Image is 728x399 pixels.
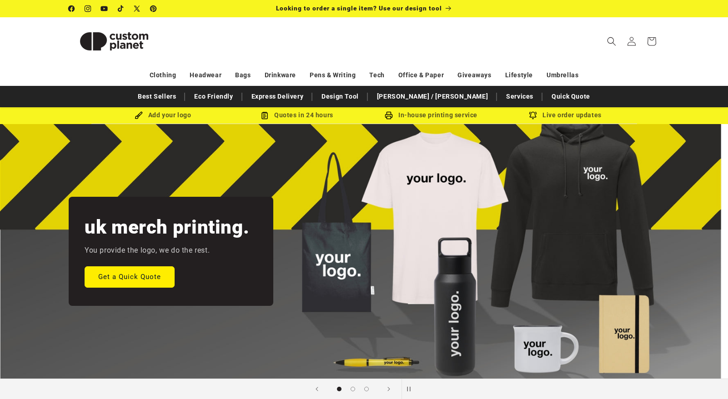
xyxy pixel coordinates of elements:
img: Custom Planet [69,21,160,62]
a: Tech [369,67,384,83]
img: Order updates [529,111,537,120]
a: Custom Planet [65,17,163,65]
a: Lifestyle [505,67,533,83]
a: Pens & Writing [310,67,356,83]
button: Load slide 2 of 3 [346,382,360,396]
button: Pause slideshow [402,379,422,399]
img: Brush Icon [135,111,143,120]
a: Office & Paper [398,67,444,83]
button: Next slide [379,379,399,399]
div: Quotes in 24 hours [230,110,364,121]
a: Get a Quick Quote [85,266,175,287]
a: Drinkware [265,67,296,83]
a: Clothing [150,67,176,83]
a: Eco Friendly [190,89,237,105]
a: Umbrellas [547,67,578,83]
h2: uk merch printing. [85,215,249,239]
img: In-house printing [385,111,393,120]
a: Best Sellers [133,89,181,105]
button: Load slide 3 of 3 [360,382,373,396]
a: Headwear [190,67,221,83]
a: Services [502,89,538,105]
span: Looking to order a single item? Use our design tool [276,5,442,12]
a: [PERSON_NAME] / [PERSON_NAME] [372,89,492,105]
iframe: Chat Widget [683,355,728,399]
a: Bags [235,67,251,83]
p: You provide the logo, we do the rest. [85,244,210,257]
div: Add your logo [96,110,230,121]
a: Giveaways [457,67,491,83]
div: Live order updates [498,110,633,121]
button: Load slide 1 of 3 [332,382,346,396]
a: Quick Quote [547,89,595,105]
div: In-house printing service [364,110,498,121]
summary: Search [602,31,622,51]
img: Order Updates Icon [261,111,269,120]
a: Design Tool [317,89,363,105]
button: Previous slide [307,379,327,399]
a: Express Delivery [247,89,308,105]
